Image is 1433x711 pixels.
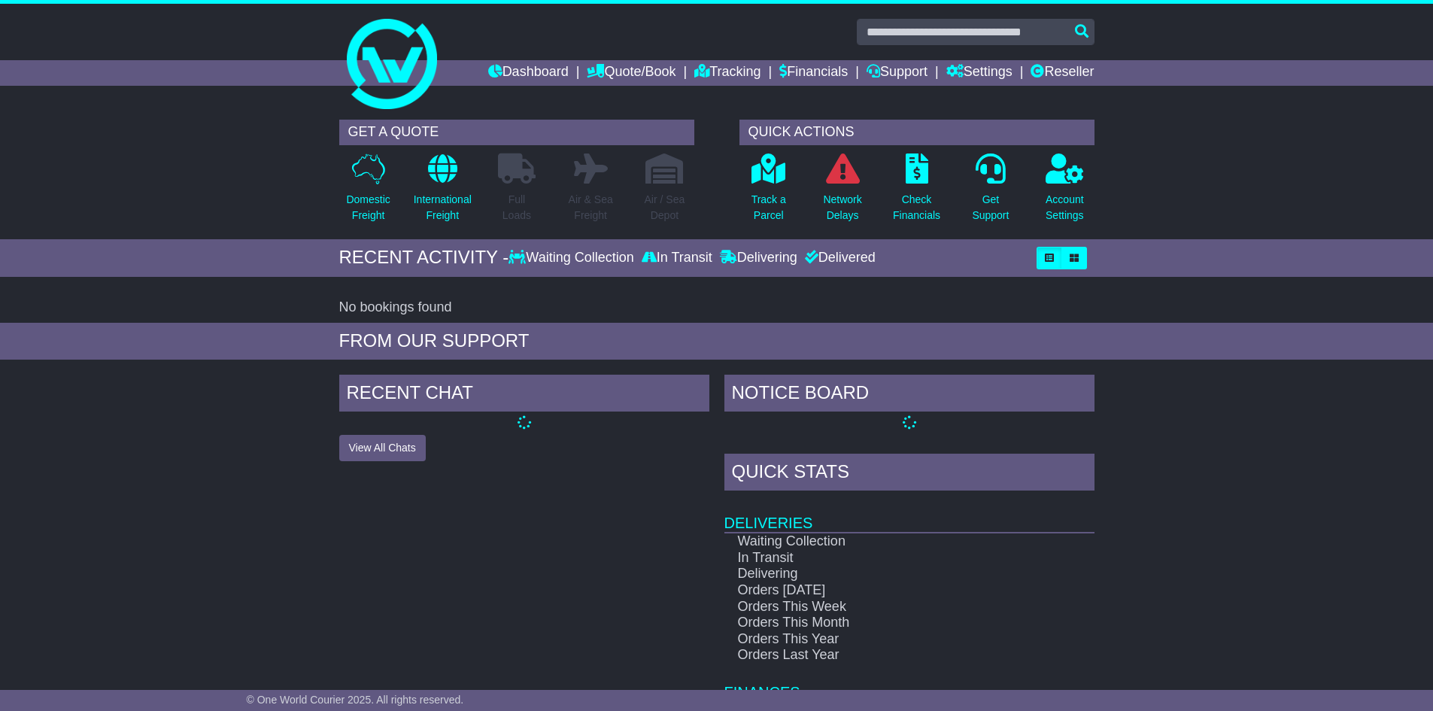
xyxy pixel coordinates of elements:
[247,694,464,706] span: © One World Courier 2025. All rights reserved.
[339,247,509,269] div: RECENT ACTIVITY -
[971,153,1009,232] a: GetSupport
[823,192,861,223] p: Network Delays
[801,250,876,266] div: Delivered
[724,664,1094,702] td: Finances
[724,533,1041,550] td: Waiting Collection
[1045,153,1085,232] a: AccountSettings
[339,435,426,461] button: View All Chats
[339,299,1094,316] div: No bookings found
[724,615,1041,631] td: Orders This Month
[739,120,1094,145] div: QUICK ACTIONS
[724,550,1041,567] td: In Transit
[751,192,786,223] p: Track a Parcel
[716,250,801,266] div: Delivering
[694,60,761,86] a: Tracking
[724,494,1094,533] td: Deliveries
[638,250,716,266] div: In Transit
[498,192,536,223] p: Full Loads
[587,60,676,86] a: Quote/Book
[509,250,637,266] div: Waiting Collection
[339,330,1094,352] div: FROM OUR SUPPORT
[779,60,848,86] a: Financials
[1046,192,1084,223] p: Account Settings
[724,454,1094,494] div: Quick Stats
[724,647,1041,664] td: Orders Last Year
[893,192,940,223] p: Check Financials
[724,566,1041,582] td: Delivering
[345,153,390,232] a: DomesticFreight
[339,375,709,415] div: RECENT CHAT
[346,192,390,223] p: Domestic Freight
[1031,60,1094,86] a: Reseller
[892,153,941,232] a: CheckFinancials
[414,192,472,223] p: International Freight
[724,631,1041,648] td: Orders This Year
[645,192,685,223] p: Air / Sea Depot
[339,120,694,145] div: GET A QUOTE
[488,60,569,86] a: Dashboard
[822,153,862,232] a: NetworkDelays
[413,153,472,232] a: InternationalFreight
[867,60,928,86] a: Support
[946,60,1013,86] a: Settings
[724,375,1094,415] div: NOTICE BOARD
[724,582,1041,599] td: Orders [DATE]
[569,192,613,223] p: Air & Sea Freight
[972,192,1009,223] p: Get Support
[724,599,1041,615] td: Orders This Week
[751,153,787,232] a: Track aParcel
